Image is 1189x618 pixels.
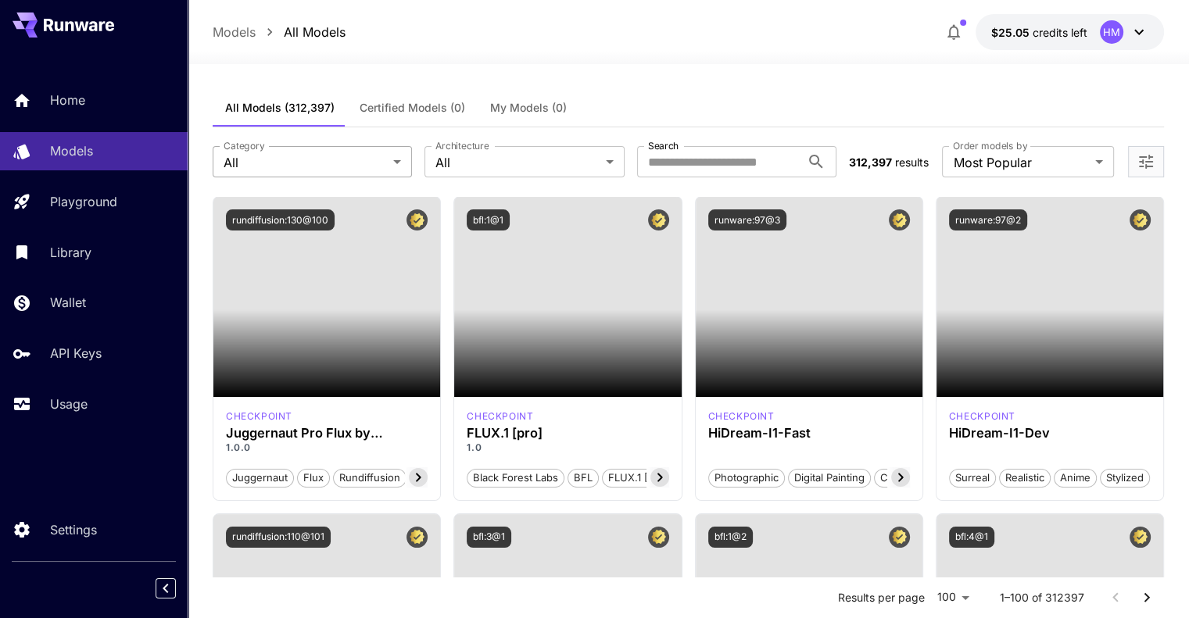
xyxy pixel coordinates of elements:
h3: Juggernaut Pro Flux by RunDiffusion [226,426,428,441]
p: Playground [50,192,117,211]
span: credits left [1033,26,1087,39]
h3: FLUX.1 [pro] [467,426,668,441]
p: checkpoint [467,409,533,423]
p: 1.0.0 [226,441,428,455]
span: FLUX.1 [pro] [603,470,674,486]
span: Most Popular [953,153,1089,172]
span: Cinematic [875,470,933,486]
div: 100 [931,586,975,609]
span: $25.05 [991,26,1033,39]
button: flux [297,467,330,488]
label: Architecture [435,139,489,152]
button: Certified Model – Vetted for best performance and includes a commercial license. [648,209,669,230]
span: juggernaut [227,470,293,486]
span: results [895,155,929,169]
div: HiDream Fast [708,409,775,423]
button: Cinematic [874,467,934,488]
div: HiDream Dev [949,409,1015,423]
div: FLUX.1 D [226,409,292,423]
div: fluxpro [467,409,533,423]
button: rundiffusion:110@101 [226,527,331,548]
p: Home [50,91,85,109]
p: checkpoint [708,409,775,423]
p: Usage [50,395,88,413]
button: bfl:4@1 [949,527,994,548]
button: Photographic [708,467,785,488]
button: rundiffusion:130@100 [226,209,335,230]
nav: breadcrumb [213,23,346,41]
button: Surreal [949,467,996,488]
button: Certified Model – Vetted for best performance and includes a commercial license. [406,527,428,548]
button: Certified Model – Vetted for best performance and includes a commercial license. [889,209,910,230]
button: Black Forest Labs [467,467,564,488]
a: All Models [284,23,346,41]
button: $25.05HM [976,14,1164,50]
button: rundiffusion [333,467,406,488]
p: API Keys [50,344,102,363]
button: bfl:1@2 [708,527,753,548]
div: $25.05 [991,24,1087,41]
h3: HiDream-I1-Fast [708,426,910,441]
button: FLUX.1 [pro] [602,467,675,488]
button: BFL [568,467,599,488]
p: 1.0 [467,441,668,455]
span: All [224,153,387,172]
p: 1–100 of 312397 [1000,590,1084,605]
button: Anime [1054,467,1097,488]
span: Black Forest Labs [467,470,564,486]
div: HM [1100,20,1123,44]
label: Order models by [953,139,1027,152]
button: Certified Model – Vetted for best performance and includes a commercial license. [1130,527,1151,548]
div: Collapse sidebar [167,574,188,602]
p: checkpoint [949,409,1015,423]
button: Digital Painting [788,467,871,488]
p: Results per page [838,590,925,605]
span: All [435,153,599,172]
span: Certified Models (0) [360,101,465,115]
button: Open more filters [1137,152,1155,172]
button: juggernaut [226,467,294,488]
span: All Models (312,397) [225,101,335,115]
p: Settings [50,520,97,539]
p: checkpoint [226,409,292,423]
span: Realistic [1000,470,1050,486]
button: Certified Model – Vetted for best performance and includes a commercial license. [648,527,669,548]
span: Digital Painting [789,470,870,486]
button: Collapse sidebar [156,578,176,598]
p: Library [50,243,91,262]
label: Category [224,139,265,152]
button: Go to next page [1131,582,1162,613]
button: runware:97@3 [708,209,786,230]
h3: HiDream-I1-Dev [949,426,1151,441]
span: My Models (0) [490,101,567,115]
button: Certified Model – Vetted for best performance and includes a commercial license. [1130,209,1151,230]
button: runware:97@2 [949,209,1027,230]
button: Stylized [1100,467,1150,488]
label: Search [648,139,679,152]
button: Certified Model – Vetted for best performance and includes a commercial license. [406,209,428,230]
button: Certified Model – Vetted for best performance and includes a commercial license. [889,527,910,548]
a: Models [213,23,256,41]
p: Models [50,141,93,160]
span: BFL [568,470,598,486]
button: bfl:1@1 [467,209,510,230]
span: Photographic [709,470,784,486]
span: Stylized [1101,470,1149,486]
span: Anime [1055,470,1096,486]
p: Wallet [50,293,86,312]
span: 312,397 [849,155,892,169]
span: Surreal [950,470,995,486]
button: Realistic [999,467,1051,488]
span: rundiffusion [334,470,406,486]
button: bfl:3@1 [467,527,511,548]
span: flux [298,470,329,486]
